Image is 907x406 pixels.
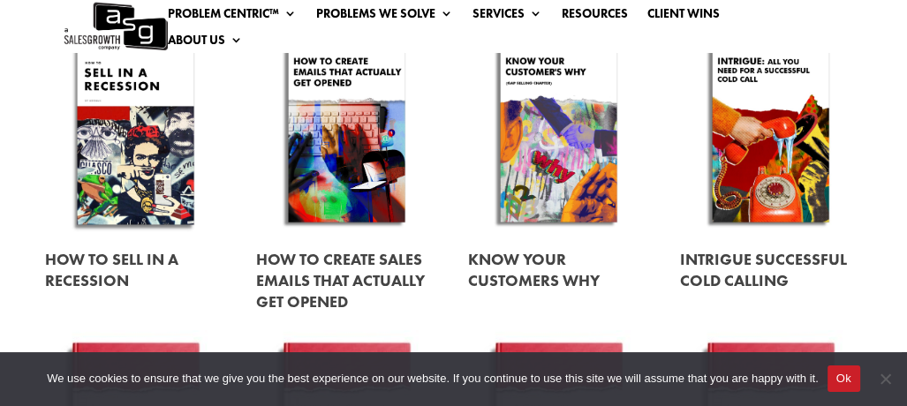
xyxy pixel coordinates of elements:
[828,365,860,392] button: Ok
[168,7,297,26] a: Problem Centric™
[168,34,243,53] a: About Us
[47,370,818,387] span: We use cookies to ensure that we give you the best experience on our website. If you continue to ...
[647,7,720,26] a: Client Wins
[316,7,453,26] a: Problems We Solve
[472,7,542,26] a: Services
[876,370,894,387] span: No
[562,7,628,26] a: Resources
